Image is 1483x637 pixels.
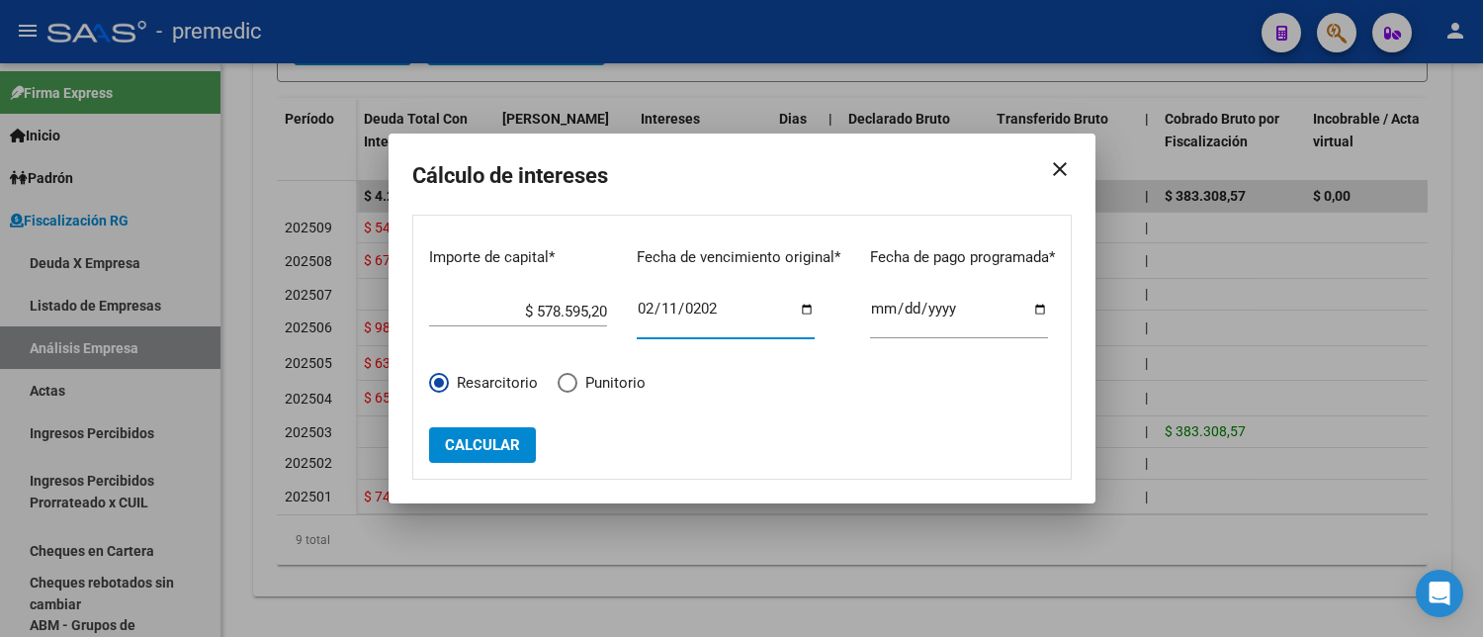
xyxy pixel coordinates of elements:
p: Importe de capital [429,246,607,269]
span: Punitorio [577,372,646,395]
div: Open Intercom Messenger [1416,570,1463,617]
p: Fecha de vencimiento original [637,246,840,269]
p: Fecha de pago programada [870,246,1055,269]
button: Calcular [429,427,536,463]
span: Resarcitorio [449,372,538,395]
mat-radio-group: Elija una opción * [429,372,665,405]
mat-icon: close [1032,141,1072,197]
span: Calcular [445,436,520,454]
h2: Cálculo de intereses [412,157,1072,195]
